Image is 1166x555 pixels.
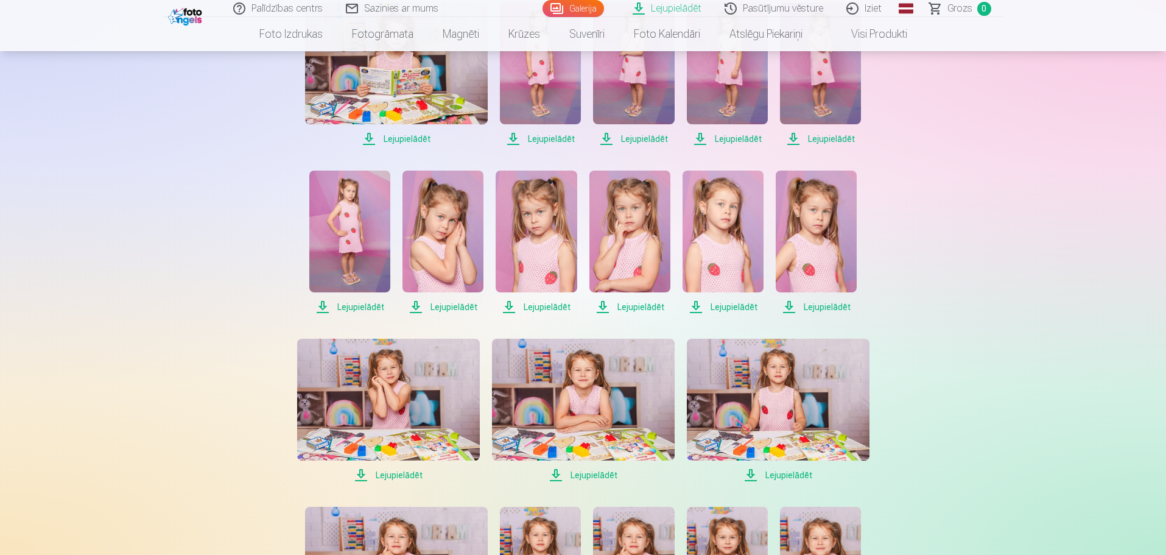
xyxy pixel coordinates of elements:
span: 0 [977,2,991,16]
span: Lejupielādēt [589,300,670,314]
a: Lejupielādēt [500,2,581,146]
span: Lejupielādēt [683,300,764,314]
a: Suvenīri [555,17,619,51]
span: Lejupielādēt [402,300,483,314]
a: Atslēgu piekariņi [715,17,817,51]
a: Lejupielādēt [780,2,861,146]
a: Lejupielādēt [492,339,675,483]
a: Lejupielādēt [687,339,869,483]
a: Lejupielādēt [305,2,488,146]
span: Lejupielādēt [687,468,869,483]
a: Lejupielādēt [297,339,480,483]
span: Lejupielādēt [309,300,390,314]
span: Lejupielādēt [776,300,857,314]
a: Lejupielādēt [776,171,857,314]
a: Lejupielādēt [687,2,768,146]
img: /fa1 [168,5,205,26]
a: Magnēti [428,17,494,51]
span: Lejupielādēt [780,132,861,146]
a: Lejupielādēt [589,171,670,314]
span: Lejupielādēt [492,468,675,483]
span: Lejupielādēt [593,132,674,146]
span: Grozs [947,1,972,16]
a: Lejupielādēt [309,171,390,314]
span: Lejupielādēt [687,132,768,146]
span: Lejupielādēt [500,132,581,146]
a: Visi produkti [817,17,922,51]
a: Lejupielādēt [496,171,577,314]
a: Lejupielādēt [402,171,483,314]
a: Fotogrāmata [337,17,428,51]
a: Foto kalendāri [619,17,715,51]
a: Krūzes [494,17,555,51]
a: Lejupielādēt [593,2,674,146]
span: Lejupielādēt [297,468,480,483]
a: Lejupielādēt [683,171,764,314]
a: Foto izdrukas [245,17,337,51]
span: Lejupielādēt [305,132,488,146]
span: Lejupielādēt [496,300,577,314]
